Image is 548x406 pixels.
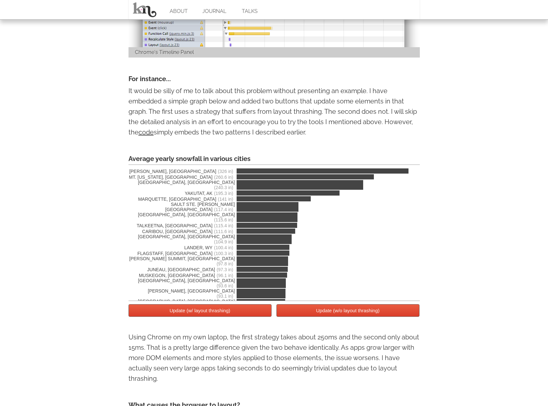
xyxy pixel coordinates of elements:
[214,191,233,196] span: (195.3 in)
[129,197,235,202] span: MARQUETTE, [GEOGRAPHIC_DATA]
[129,223,235,228] span: TALKEETNA, [GEOGRAPHIC_DATA]
[129,256,235,266] span: [PERSON_NAME] SUMMIT, [GEOGRAPHIC_DATA]
[214,251,233,256] span: (100.3 in)
[217,283,233,288] span: (93.6 in)
[217,294,233,299] span: (93.1 in)
[139,128,154,136] a: code
[129,169,235,174] span: [PERSON_NAME], [GEOGRAPHIC_DATA]
[129,180,235,190] span: [GEOGRAPHIC_DATA], [GEOGRAPHIC_DATA]
[214,217,233,222] span: (115.6 in)
[214,185,233,190] span: (240.3 in)
[214,223,233,228] span: (115.4 in)
[129,86,420,137] p: It would be silly of me to talk about this problem without presenting an example. I have embedded...
[217,273,233,278] span: (96.1 in)
[129,304,272,317] button: Update (w/ layout thrashing)
[214,245,233,250] span: (100.4 in)
[217,261,233,266] span: (97.8 in)
[129,273,235,278] span: MUSKEGON, [GEOGRAPHIC_DATA]
[129,154,420,165] div: Average yearly snowfall in various cities
[217,267,233,272] span: (97.3 in)
[214,175,233,180] span: (260.6 in)
[214,207,233,212] span: (117.4 in)
[218,169,233,174] span: (326 in)
[129,332,420,384] p: Using Chrome on my own laptop, the first strategy takes about 250ms and the second only about 15m...
[214,239,233,244] span: (104.9 in)
[129,175,235,180] span: MT. [US_STATE], [GEOGRAPHIC_DATA]
[129,278,235,288] span: [GEOGRAPHIC_DATA], [GEOGRAPHIC_DATA]
[129,299,235,309] span: [GEOGRAPHIC_DATA], [GEOGRAPHIC_DATA]
[129,191,235,196] span: YAKUTAT, AK
[129,267,235,272] span: JUNEAU, [GEOGRAPHIC_DATA]
[129,288,235,299] span: [PERSON_NAME], [GEOGRAPHIC_DATA]
[129,74,420,84] h4: For instance...
[276,304,419,317] button: Update (w/o layout thrashing)
[214,229,233,234] span: (111.6 in)
[218,197,233,202] span: (141 in)
[129,202,235,212] span: SAULT STE. [PERSON_NAME][GEOGRAPHIC_DATA]
[129,229,235,234] span: CARIBOU, [GEOGRAPHIC_DATA]
[129,234,235,244] span: [GEOGRAPHIC_DATA], [GEOGRAPHIC_DATA]
[129,245,235,250] span: LANDER, WY
[129,251,235,256] span: FLAGSTAFF, [GEOGRAPHIC_DATA]
[129,47,420,58] div: Chrome's Timeline Panel
[129,212,235,222] span: [GEOGRAPHIC_DATA], [GEOGRAPHIC_DATA]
